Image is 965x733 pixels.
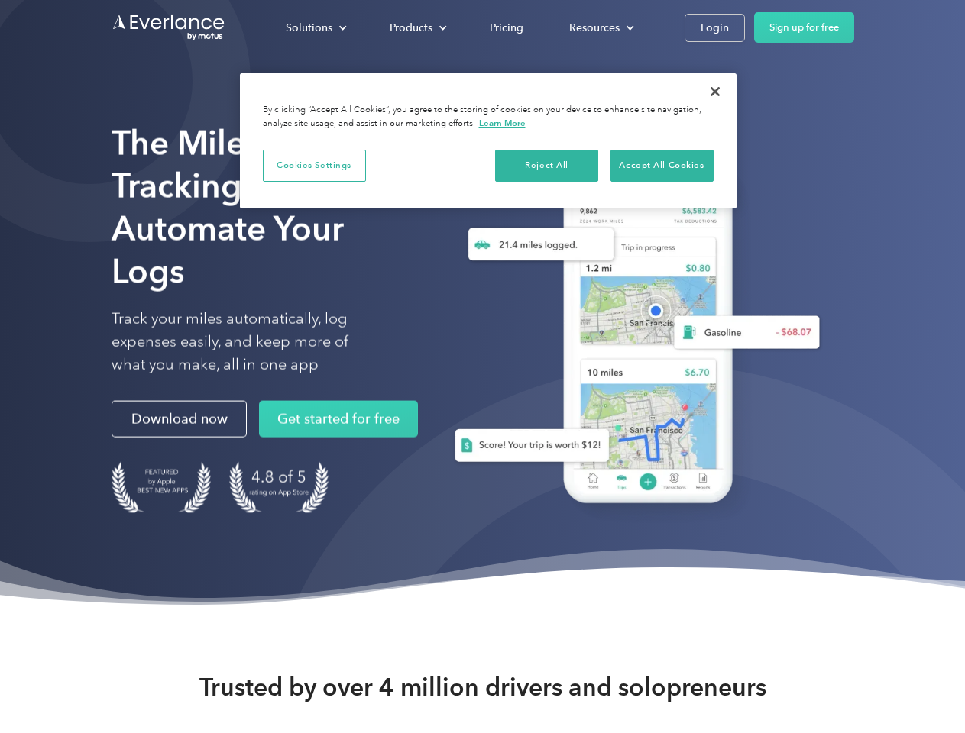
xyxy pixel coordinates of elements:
div: Resources [569,18,620,37]
div: By clicking “Accept All Cookies”, you agree to the storing of cookies on your device to enhance s... [263,104,714,131]
a: Download now [112,401,247,438]
img: Everlance, mileage tracker app, expense tracking app [430,145,832,526]
div: Pricing [490,18,523,37]
div: Solutions [270,15,359,41]
a: Get started for free [259,401,418,438]
div: Products [374,15,459,41]
div: Login [701,18,729,37]
img: 4.9 out of 5 stars on the app store [229,462,329,513]
a: More information about your privacy, opens in a new tab [479,118,526,128]
div: Solutions [286,18,332,37]
div: Products [390,18,432,37]
a: Login [685,14,745,42]
div: Cookie banner [240,73,737,208]
img: Badge for Featured by Apple Best New Apps [112,462,211,513]
p: Track your miles automatically, log expenses easily, and keep more of what you make, all in one app [112,308,384,376]
a: Go to homepage [112,13,226,42]
button: Reject All [495,150,598,182]
button: Cookies Settings [263,150,366,182]
div: Privacy [240,73,737,208]
button: Close [698,75,732,108]
button: Accept All Cookies [610,150,714,182]
a: Sign up for free [754,12,854,43]
strong: Trusted by over 4 million drivers and solopreneurs [199,672,766,702]
a: Pricing [474,15,539,41]
div: Resources [554,15,646,41]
